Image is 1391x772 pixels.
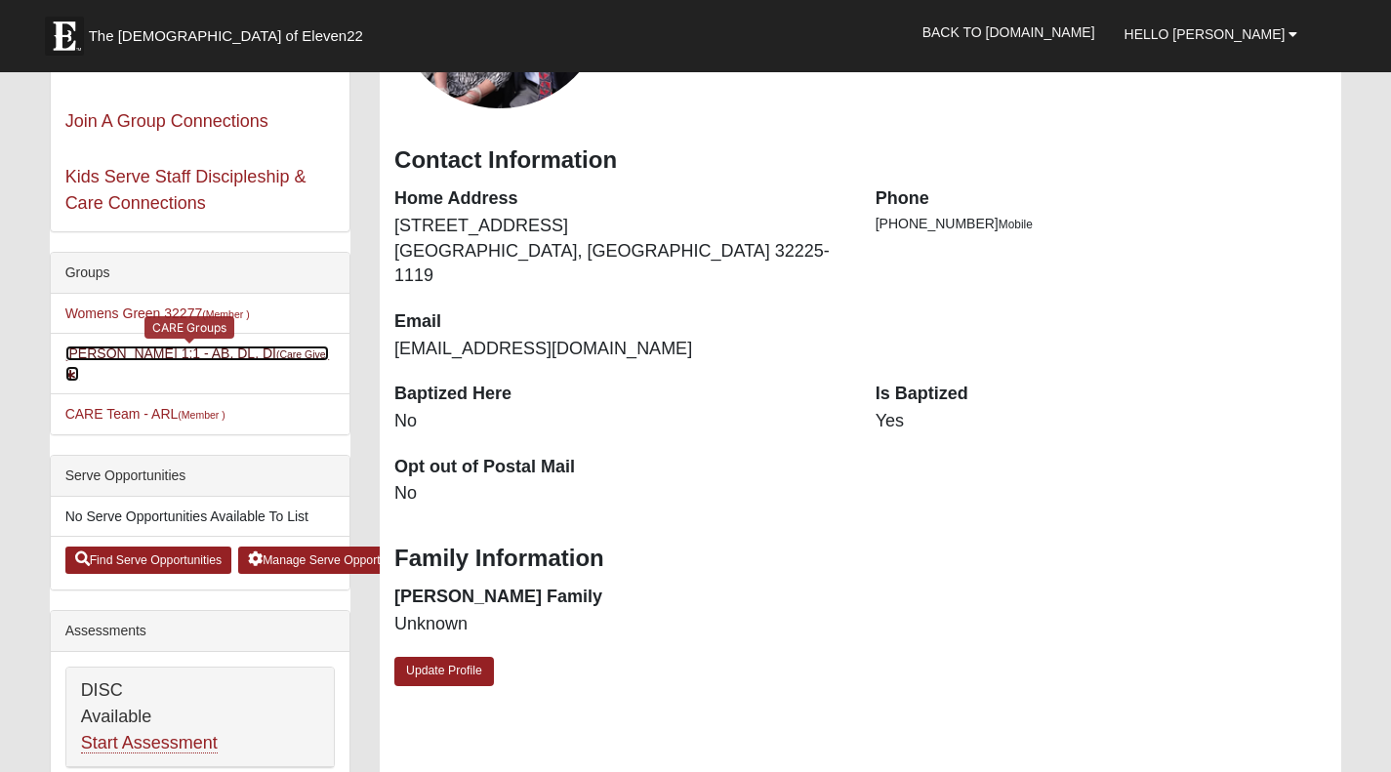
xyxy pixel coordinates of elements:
a: [PERSON_NAME] 1:1 - AB, DL, DI(Care Giver) [65,345,330,382]
div: Groups [51,253,349,294]
a: Find Serve Opportunities [65,547,232,574]
a: CARE Team - ARL(Member ) [65,406,225,422]
div: CARE Groups [144,316,234,339]
dd: Yes [876,409,1328,434]
li: [PHONE_NUMBER] [876,214,1328,234]
a: Update Profile [394,657,494,685]
div: DISC Available [66,668,334,767]
a: Womens Green 32277(Member ) [65,305,250,321]
h3: Contact Information [394,146,1327,175]
img: Eleven22 logo [45,17,84,56]
dd: No [394,481,846,507]
a: Hello [PERSON_NAME] [1110,10,1313,59]
dd: [STREET_ADDRESS] [GEOGRAPHIC_DATA], [GEOGRAPHIC_DATA] 32225-1119 [394,214,846,289]
a: Kids Serve Staff Discipleship & Care Connections [65,167,307,213]
dd: Unknown [394,612,846,637]
li: No Serve Opportunities Available To List [51,497,349,537]
span: Hello [PERSON_NAME] [1125,26,1286,42]
a: The [DEMOGRAPHIC_DATA] of Eleven22 [35,7,426,56]
dt: Home Address [394,186,846,212]
a: Back to [DOMAIN_NAME] [908,8,1110,57]
dt: [PERSON_NAME] Family [394,585,846,610]
h3: Family Information [394,545,1327,573]
dd: [EMAIL_ADDRESS][DOMAIN_NAME] [394,337,846,362]
dt: Is Baptized [876,382,1328,407]
dt: Opt out of Postal Mail [394,455,846,480]
span: Mobile [999,218,1033,231]
dt: Email [394,309,846,335]
dt: Phone [876,186,1328,212]
span: The [DEMOGRAPHIC_DATA] of Eleven22 [89,26,363,46]
a: Manage Serve Opportunities [238,547,425,574]
dd: No [394,409,846,434]
div: Assessments [51,611,349,652]
a: Start Assessment [81,733,218,753]
small: (Member ) [178,409,225,421]
dt: Baptized Here [394,382,846,407]
a: Join A Group Connections [65,111,268,131]
div: Serve Opportunities [51,456,349,497]
small: (Member ) [202,308,249,320]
